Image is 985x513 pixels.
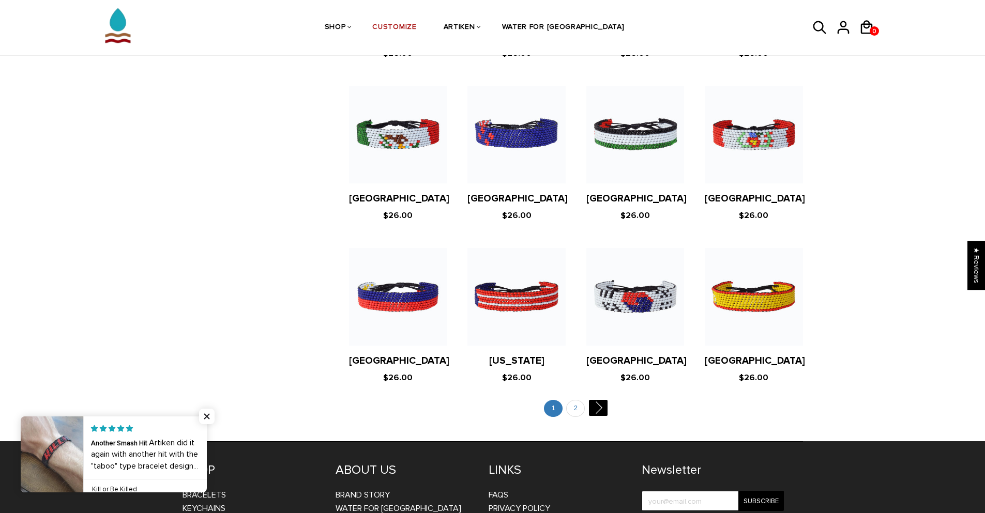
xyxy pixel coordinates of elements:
[336,490,390,500] a: BRAND STORY
[739,210,768,221] span: $26.00
[967,241,985,290] div: Click to open Judge.me floating reviews tab
[502,1,625,55] a: WATER FOR [GEOGRAPHIC_DATA]
[586,193,687,205] a: [GEOGRAPHIC_DATA]
[705,355,805,367] a: [GEOGRAPHIC_DATA]
[489,355,544,367] a: [US_STATE]
[336,462,473,478] h4: ABOUT US
[705,193,805,205] a: [GEOGRAPHIC_DATA]
[489,490,508,500] a: FAQs
[620,48,650,58] span: $26.00
[383,48,413,58] span: $26.00
[502,48,532,58] span: $26.00
[325,1,346,55] a: SHOP
[467,193,568,205] a: [GEOGRAPHIC_DATA]
[620,210,650,221] span: $26.00
[502,372,532,383] span: $26.00
[586,355,687,367] a: [GEOGRAPHIC_DATA]
[372,1,416,55] a: CUSTOMIZE
[642,491,784,511] input: your@email.com
[739,372,768,383] span: $26.00
[738,491,784,511] input: Subscribe
[739,48,768,58] span: $26.00
[620,372,650,383] span: $26.00
[383,210,413,221] span: $26.00
[502,210,532,221] span: $26.00
[489,462,626,478] h4: LINKS
[349,355,449,367] a: [GEOGRAPHIC_DATA]
[870,26,879,36] a: 0
[183,462,320,478] h4: SHOP
[642,462,784,478] h4: Newsletter
[349,193,449,205] a: [GEOGRAPHIC_DATA]
[199,409,215,424] span: Close popup widget
[544,400,563,417] a: 1
[870,25,879,38] span: 0
[566,400,585,417] a: 2
[444,1,475,55] a: ARTIKEN
[383,372,413,383] span: $26.00
[588,400,607,416] a: 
